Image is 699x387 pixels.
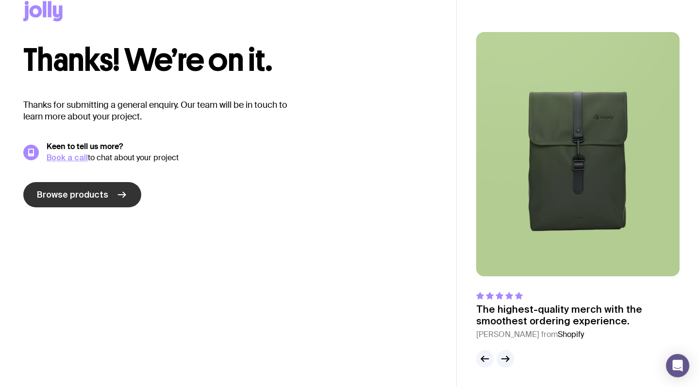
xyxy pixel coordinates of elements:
cite: [PERSON_NAME] from [476,329,680,340]
a: Book a call [47,153,88,162]
div: Open Intercom Messenger [666,354,689,377]
div: to chat about your project [47,152,433,163]
p: The highest-quality merch with the smoothest ordering experience. [476,303,680,327]
a: Browse products [23,182,141,207]
span: Thanks! We’re on it. [23,41,272,79]
h5: Keen to tell us more? [47,142,433,151]
span: Shopify [558,329,584,339]
p: Thanks for submitting a general enquiry. Our team will be in touch to learn more about your project. [23,99,303,122]
span: Browse products [37,189,108,201]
